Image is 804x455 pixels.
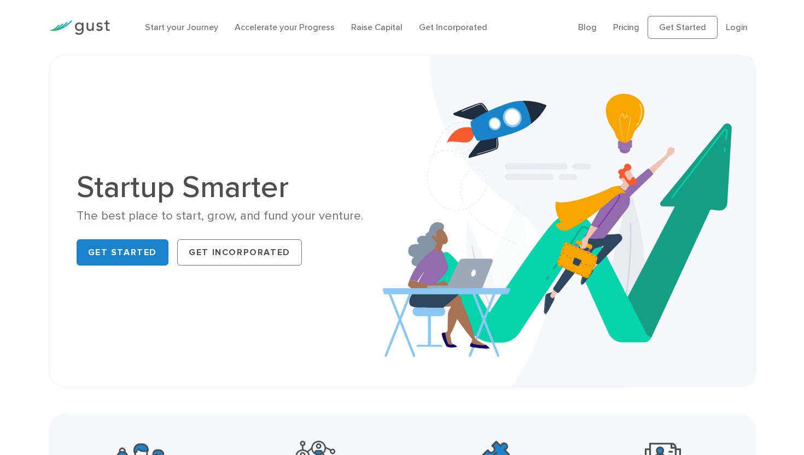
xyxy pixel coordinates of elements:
[613,22,639,32] a: Pricing
[49,20,110,35] img: Gust Logo
[419,22,487,32] a: Get Incorporated
[77,208,394,224] div: The best place to start, grow, and fund your venture.
[77,172,394,203] h1: Startup Smarter
[145,22,218,32] a: Start your Journey
[726,22,748,32] a: Login
[383,55,755,387] img: Startup Smarter Hero
[235,22,335,32] a: Accelerate your Progress
[578,22,597,32] a: Blog
[351,22,403,32] a: Raise Capital
[648,16,718,39] a: Get Started
[77,239,169,266] a: Get Started
[177,239,302,266] a: Get Incorporated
